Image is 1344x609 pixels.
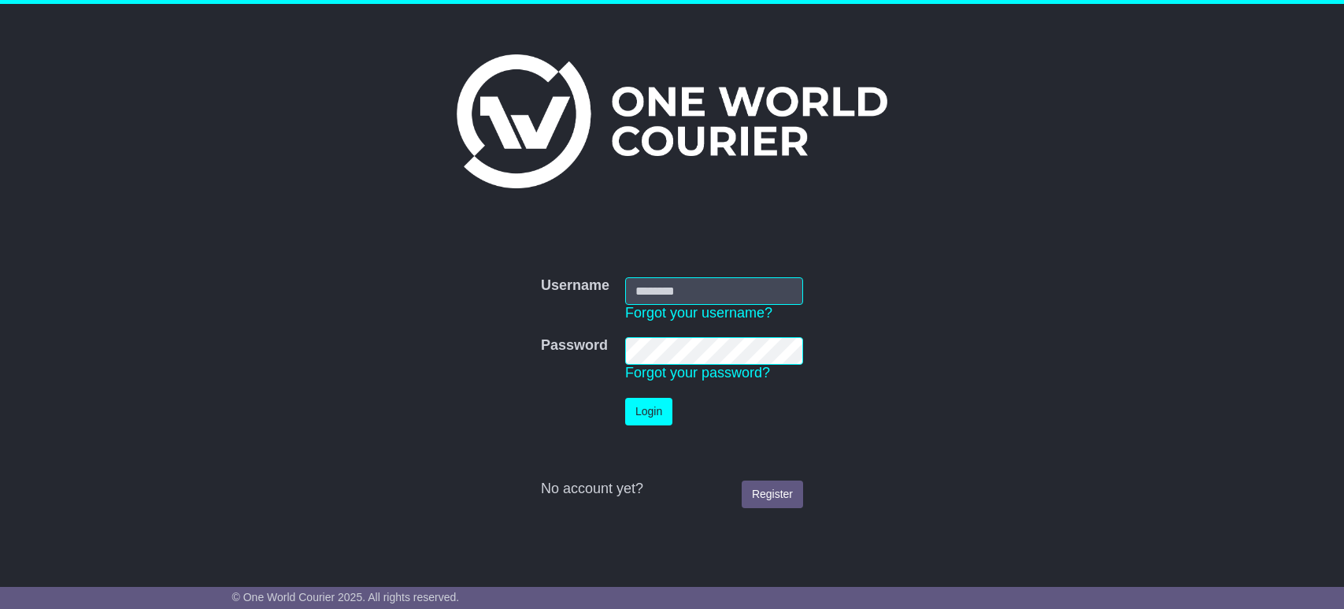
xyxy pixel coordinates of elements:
a: Forgot your password? [625,365,770,381]
div: No account yet? [541,481,803,498]
span: © One World Courier 2025. All rights reserved. [232,591,460,603]
img: One World [457,54,887,188]
label: Password [541,337,608,355]
a: Register [742,481,803,508]
label: Username [541,277,609,295]
a: Forgot your username? [625,305,772,321]
button: Login [625,398,672,425]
